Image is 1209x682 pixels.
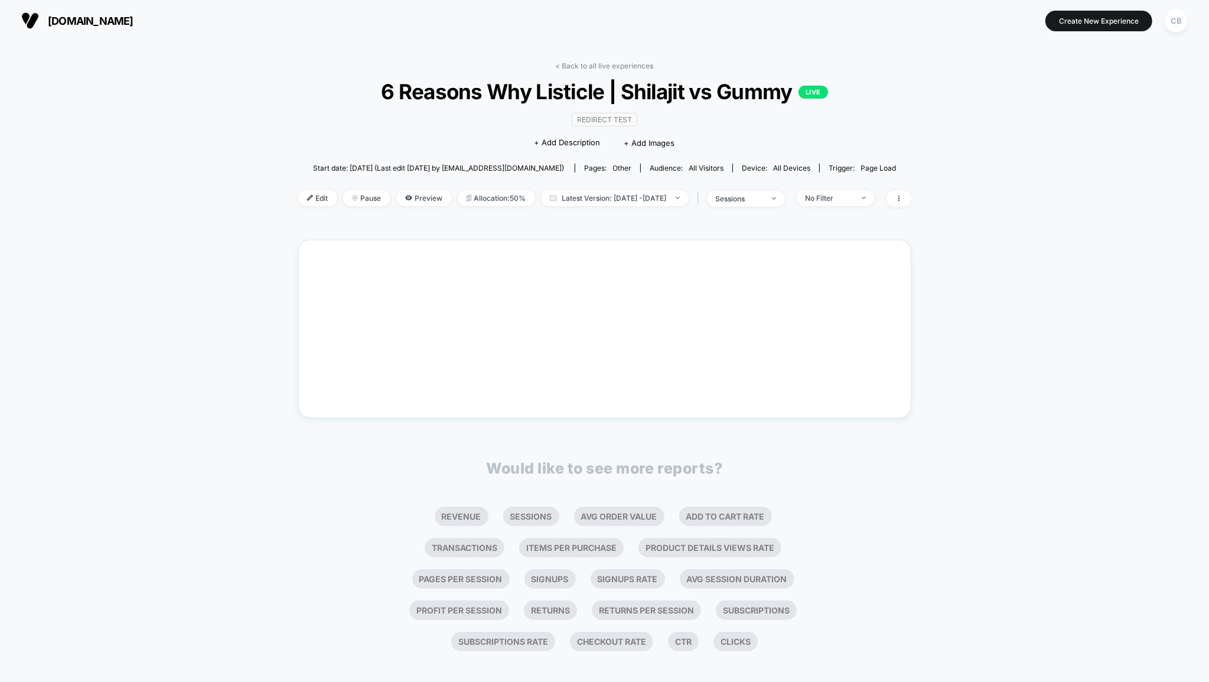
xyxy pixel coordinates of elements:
[861,164,896,172] span: Page Load
[689,164,724,172] span: All Visitors
[612,164,631,172] span: other
[541,190,689,206] span: Latest Version: [DATE] - [DATE]
[487,459,723,477] p: Would like to see more reports?
[524,569,576,589] li: Signups
[343,190,390,206] span: Pause
[396,190,452,206] span: Preview
[48,15,133,27] span: [DOMAIN_NAME]
[1165,9,1188,32] div: CB
[524,601,577,620] li: Returns
[1045,11,1152,31] button: Create New Experience
[680,569,794,589] li: Avg Session Duration
[799,86,828,99] p: LIVE
[21,12,39,30] img: Visually logo
[298,190,337,206] span: Edit
[307,195,313,201] img: edit
[412,569,510,589] li: Pages Per Session
[1161,9,1191,33] button: CB
[18,11,137,30] button: [DOMAIN_NAME]
[829,164,896,172] div: Trigger:
[425,538,504,557] li: Transactions
[572,113,637,126] span: Redirect Test
[695,190,707,207] span: |
[668,632,699,651] li: Ctr
[713,632,758,651] li: Clicks
[556,61,654,70] a: < Back to all live experiences
[716,194,763,203] div: sessions
[650,164,724,172] div: Audience:
[624,138,674,148] span: + Add Images
[574,507,664,526] li: Avg Order Value
[772,197,776,200] img: end
[534,137,600,149] span: + Add Description
[550,195,556,201] img: calendar
[806,194,853,203] div: No Filter
[352,195,358,201] img: end
[570,632,653,651] li: Checkout Rate
[862,197,866,199] img: end
[467,195,471,201] img: rebalance
[435,507,488,526] li: Revenue
[716,601,797,620] li: Subscriptions
[313,164,564,172] span: Start date: [DATE] (Last edit [DATE] by [EMAIL_ADDRESS][DOMAIN_NAME])
[638,538,781,557] li: Product Details Views Rate
[409,601,509,620] li: Profit Per Session
[584,164,631,172] div: Pages:
[676,197,680,199] img: end
[591,569,665,589] li: Signups Rate
[519,538,624,557] li: Items Per Purchase
[592,601,701,620] li: Returns Per Session
[328,79,880,104] span: 6 Reasons Why Listicle | Shilajit vs Gummy
[679,507,772,526] li: Add To Cart Rate
[732,164,819,172] span: Device:
[773,164,810,172] span: all devices
[451,632,555,651] li: Subscriptions Rate
[503,507,559,526] li: Sessions
[458,190,535,206] span: Allocation: 50%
